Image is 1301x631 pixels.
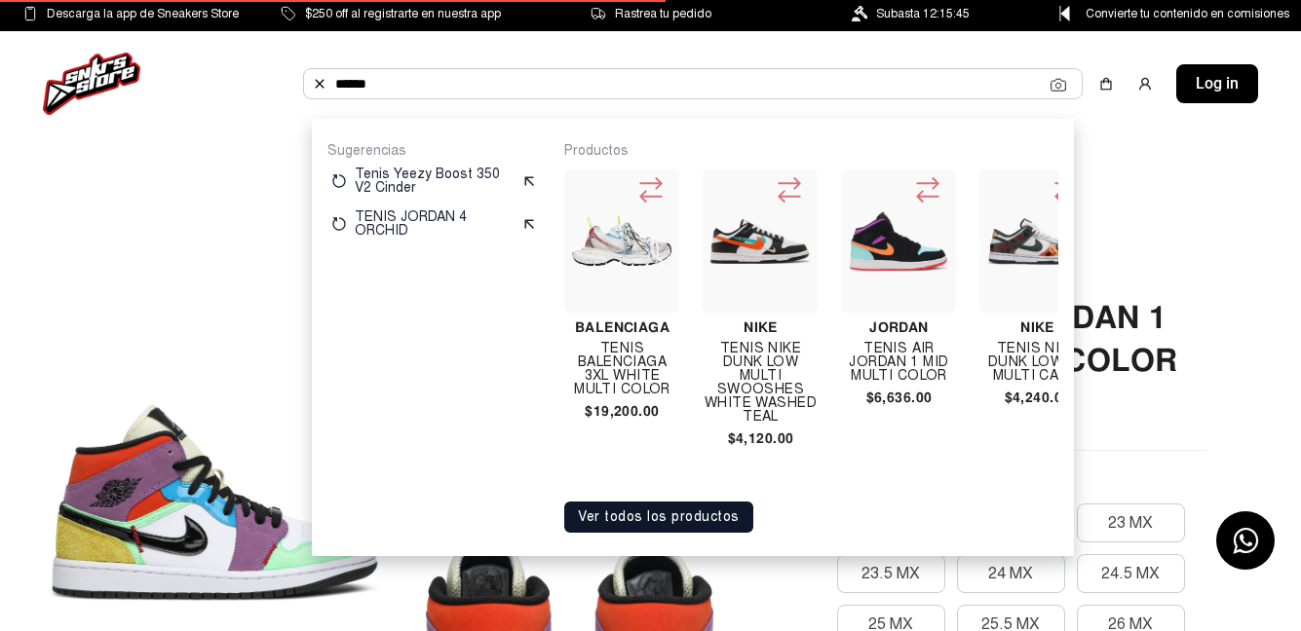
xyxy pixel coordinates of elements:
[564,320,679,334] h4: Balenciaga
[327,142,541,160] p: Sugerencias
[1137,76,1153,92] img: user
[841,390,956,404] h4: $6,636.00
[331,216,347,232] img: restart.svg
[1052,6,1077,21] img: Control Point Icon
[841,320,956,334] h4: Jordan
[1077,554,1185,593] button: 24.5 MX
[564,342,679,396] h4: TENIS BALENCIAGA 3XL WHITE MULTI COLOR
[1196,72,1239,95] span: Log in
[979,342,1094,383] h4: Tenis Nike Dunk Low Se Multi Camo
[43,53,140,115] img: logo
[1077,503,1185,542] button: 23 MX
[521,173,537,189] img: suggest.svg
[979,390,1094,404] h4: $4,240.00
[703,342,818,424] h4: Tenis Nike Dunk Low Multi Swooshes White Washed Teal
[572,216,671,266] img: TENIS BALENCIAGA 3XL WHITE MULTI COLOR
[841,342,956,383] h4: Tenis Air Jordan 1 Mid Multi Color
[849,211,948,272] img: Tenis Air Jordan 1 Mid Multi Color
[703,320,818,334] h4: Nike
[564,404,679,418] h4: $19,200.00
[305,3,501,24] span: $250 off al registrarte en nuestra app
[979,320,1094,334] h4: Nike
[837,554,945,593] button: 23.5 MX
[521,216,537,232] img: suggest.svg
[703,431,818,445] h4: $4,120.00
[355,210,514,238] p: TENIS JORDAN 4 ORCHID
[1086,3,1289,24] span: Convierte tu contenido en comisiones
[312,76,327,92] img: Buscar
[564,142,1058,160] p: Productos
[710,219,810,264] img: Tenis Nike Dunk Low Multi Swooshes White Washed Teal
[957,554,1065,593] button: 24 MX
[987,192,1087,291] img: Tenis Nike Dunk Low Se Multi Camo
[1098,76,1114,92] img: shopping
[564,501,753,533] button: Ver todos los productos
[47,3,239,24] span: Descarga la app de Sneakers Store
[615,3,711,24] span: Rastrea tu pedido
[355,167,514,195] p: Tenis Yeezy Boost 350 V2 Cinder
[331,173,347,189] img: restart.svg
[1051,77,1066,93] img: Cámara
[876,3,970,24] span: Subasta 12:15:45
